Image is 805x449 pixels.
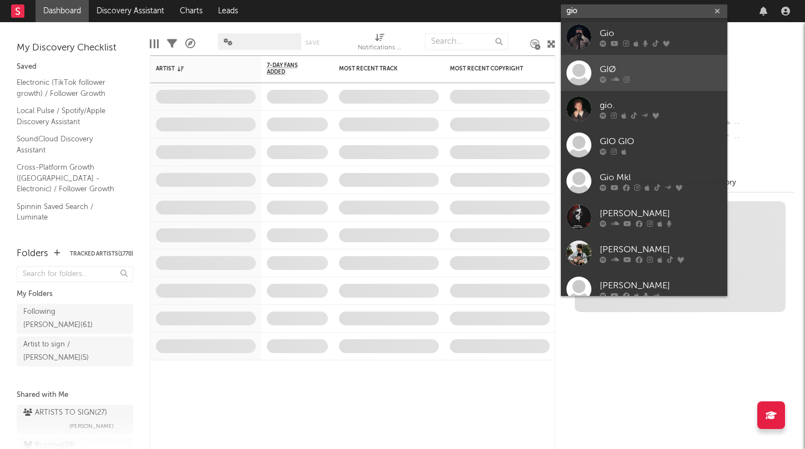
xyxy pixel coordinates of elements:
[720,131,794,145] div: --
[150,28,159,60] div: Edit Columns
[561,235,727,271] a: [PERSON_NAME]
[600,63,722,76] div: GIØ
[600,135,722,148] div: GIO GIO
[167,28,177,60] div: Filters
[600,99,722,112] div: gio.
[600,279,722,292] div: [PERSON_NAME]
[358,28,402,60] div: Notifications (Artist)
[561,127,727,163] a: GIO GIO
[450,65,533,72] div: Most Recent Copyright
[17,304,133,334] a: Following [PERSON_NAME](61)
[720,116,794,131] div: --
[17,405,133,435] a: ARTISTS TO SIGN(27)[PERSON_NAME]
[561,55,727,91] a: GIØ
[17,266,133,282] input: Search for folders...
[561,163,727,199] a: Gio Mkl
[17,247,48,261] div: Folders
[17,336,133,366] a: Artist to sign / [PERSON_NAME](5)
[17,42,133,55] div: My Discovery Checklist
[600,171,722,184] div: Gio Mkl
[358,42,402,55] div: Notifications (Artist)
[69,420,114,433] span: [PERSON_NAME]
[17,76,122,99] a: Electronic (TikTok follower growth) / Follower Growth
[70,251,133,257] button: Tracked Artists(1770)
[305,40,320,46] button: Save
[156,65,239,72] div: Artist
[561,4,727,18] input: Search for artists
[267,62,311,75] span: 7-Day Fans Added
[17,288,133,301] div: My Folders
[17,133,122,156] a: SoundCloud Discovery Assistant
[600,27,722,40] div: Gio
[17,389,133,402] div: Shared with Me
[23,305,102,332] div: Following [PERSON_NAME] ( 61 )
[561,91,727,127] a: gio.
[17,161,122,195] a: Cross-Platform Growth ([GEOGRAPHIC_DATA] - Electronic) / Follower Growth
[185,28,195,60] div: A&R Pipeline
[339,65,422,72] div: Most Recent Track
[600,207,722,220] div: [PERSON_NAME]
[561,19,727,55] a: Gio
[23,338,102,365] div: Artist to sign / [PERSON_NAME] ( 5 )
[425,33,508,50] input: Search...
[561,199,727,235] a: [PERSON_NAME]
[17,201,122,223] a: Spinnin Saved Search / Luminate
[600,243,722,256] div: [PERSON_NAME]
[17,105,122,127] a: Local Pulse / Spotify/Apple Discovery Assistant
[561,271,727,307] a: [PERSON_NAME]
[23,406,107,420] div: ARTISTS TO SIGN ( 27 )
[17,60,133,74] div: Saved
